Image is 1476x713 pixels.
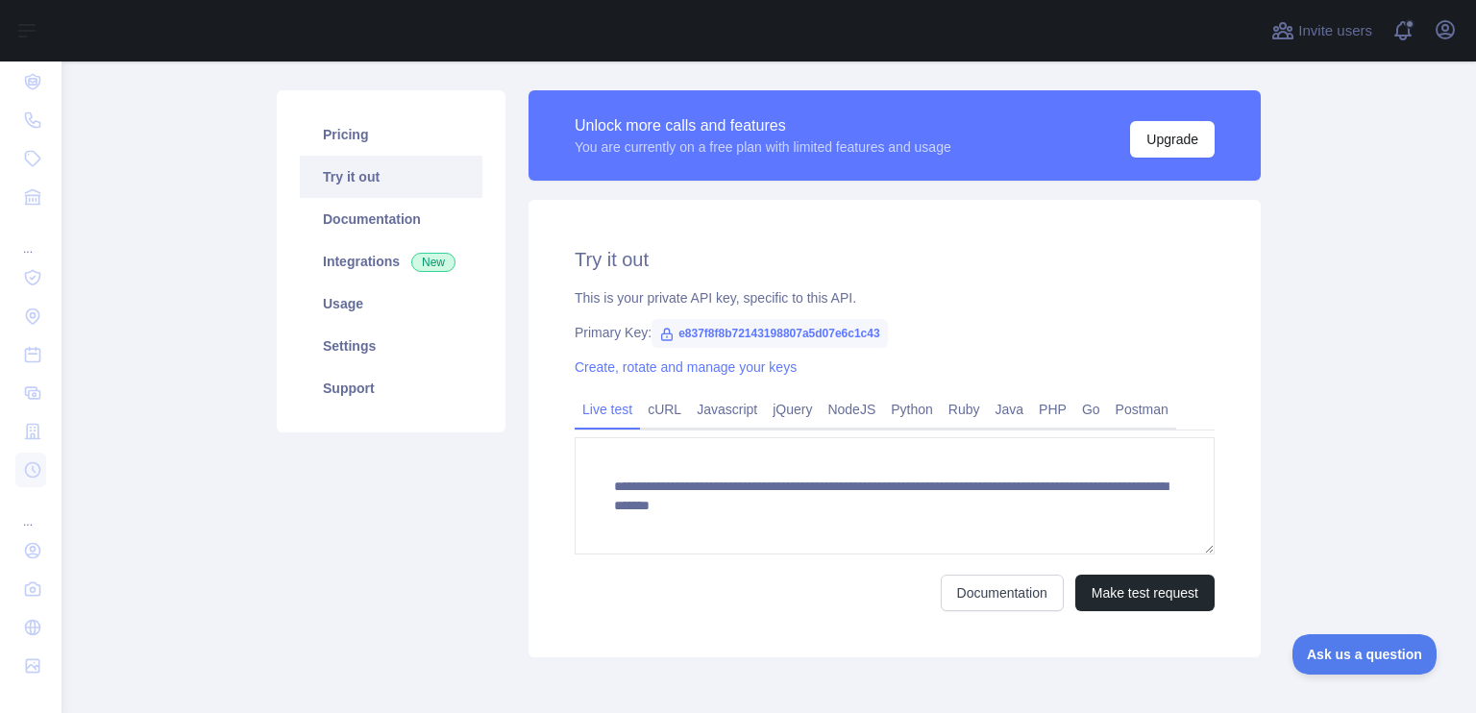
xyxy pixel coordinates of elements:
[1298,20,1372,42] span: Invite users
[411,253,455,272] span: New
[575,137,951,157] div: You are currently on a free plan with limited features and usage
[652,319,888,348] span: e837f8f8b72143198807a5d07e6c1c43
[765,394,820,425] a: jQuery
[575,246,1215,273] h2: Try it out
[1074,394,1108,425] a: Go
[941,575,1064,611] a: Documentation
[300,198,482,240] a: Documentation
[1031,394,1074,425] a: PHP
[689,394,765,425] a: Javascript
[1075,575,1215,611] button: Make test request
[1292,634,1438,675] iframe: Toggle Customer Support
[300,156,482,198] a: Try it out
[300,367,482,409] a: Support
[640,394,689,425] a: cURL
[1267,15,1376,46] button: Invite users
[15,491,46,529] div: ...
[300,113,482,156] a: Pricing
[300,240,482,283] a: Integrations New
[941,394,988,425] a: Ruby
[15,218,46,257] div: ...
[883,394,941,425] a: Python
[575,323,1215,342] div: Primary Key:
[575,288,1215,307] div: This is your private API key, specific to this API.
[820,394,883,425] a: NodeJS
[988,394,1032,425] a: Java
[575,394,640,425] a: Live test
[300,325,482,367] a: Settings
[1108,394,1176,425] a: Postman
[300,283,482,325] a: Usage
[575,114,951,137] div: Unlock more calls and features
[1130,121,1215,158] button: Upgrade
[575,359,797,375] a: Create, rotate and manage your keys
